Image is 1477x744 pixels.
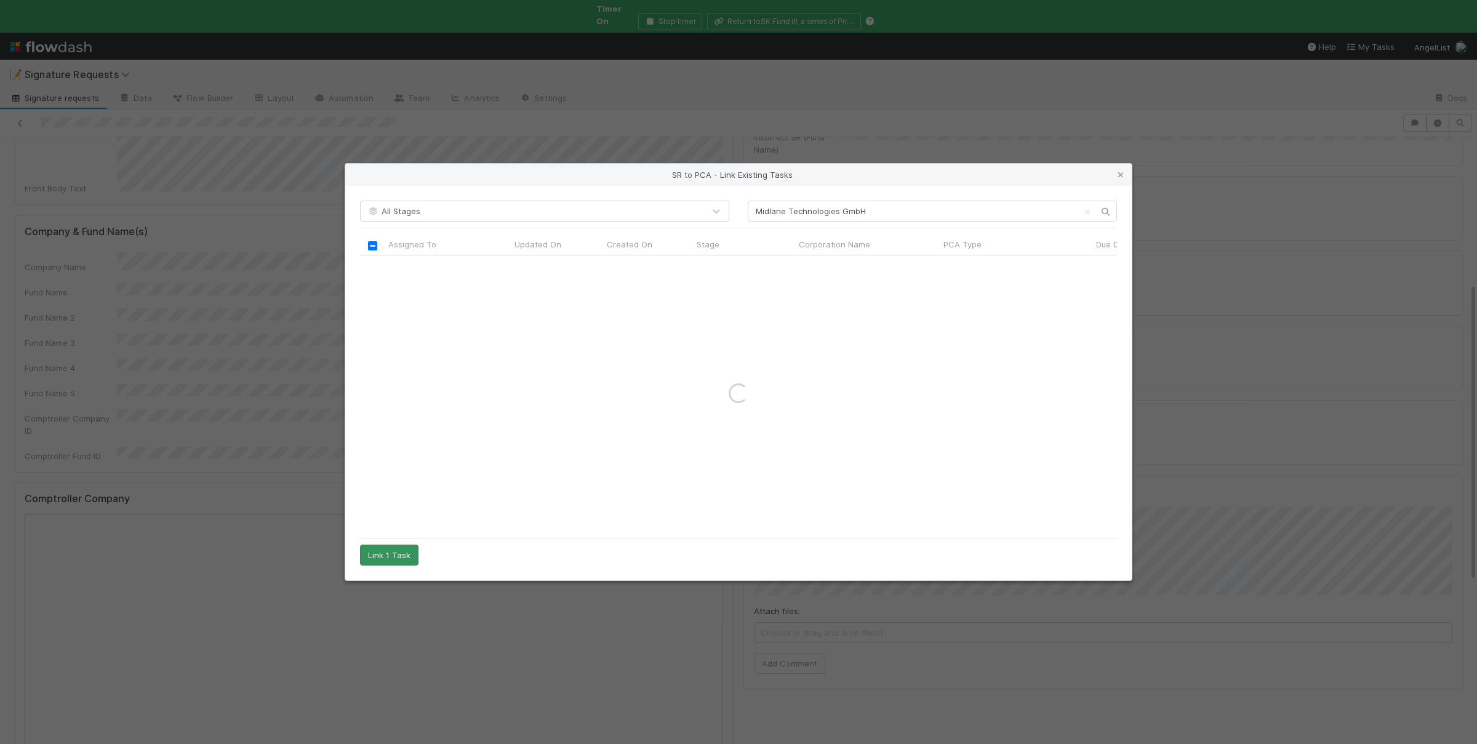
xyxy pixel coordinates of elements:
[360,545,418,566] button: Link 1 Task
[514,238,561,250] span: Updated On
[1081,202,1094,222] button: Clear search
[799,238,870,250] span: Corporation Name
[345,164,1132,186] div: SR to PCA - Link Existing Tasks
[1096,238,1132,250] span: Due Date
[943,238,982,250] span: PCA Type
[748,201,1117,222] input: Search
[368,241,377,250] input: Toggle All Rows Selected
[697,238,719,250] span: Stage
[388,238,436,250] span: Assigned To
[367,206,420,216] span: All Stages
[607,238,652,250] span: Created On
